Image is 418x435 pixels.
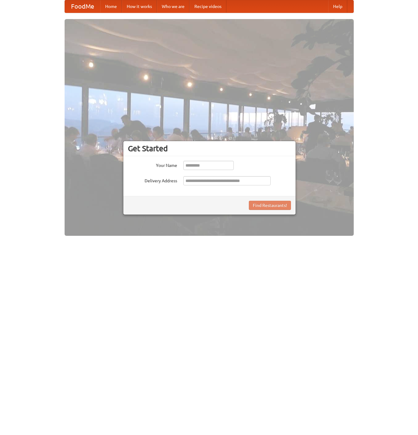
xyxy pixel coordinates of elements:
[157,0,189,13] a: Who we are
[328,0,347,13] a: Help
[100,0,122,13] a: Home
[65,0,100,13] a: FoodMe
[249,201,291,210] button: Find Restaurants!
[189,0,226,13] a: Recipe videos
[122,0,157,13] a: How it works
[128,144,291,153] h3: Get Started
[128,161,177,168] label: Your Name
[128,176,177,184] label: Delivery Address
